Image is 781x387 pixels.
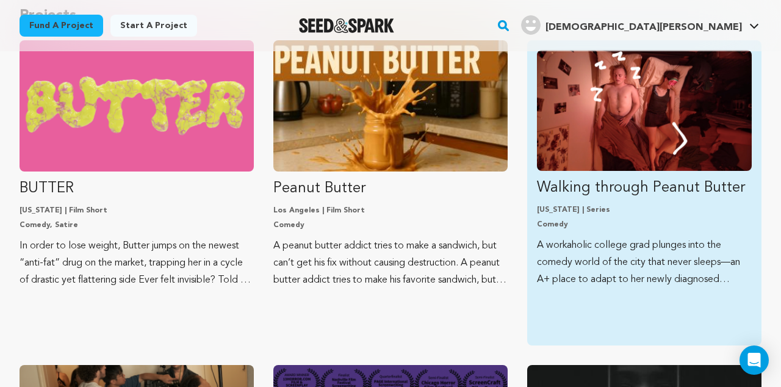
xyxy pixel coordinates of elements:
span: [DEMOGRAPHIC_DATA][PERSON_NAME] [545,23,742,32]
a: Start a project [110,15,197,37]
p: A workaholic college grad plunges into the comedy world of the city that never sleeps—an A+ place... [537,237,752,288]
a: Fund Walking through Peanut Butter [537,50,752,288]
p: Walking through Peanut Butter [537,178,752,198]
a: Fund BUTTER [20,40,254,289]
p: Comedy [537,220,752,230]
p: Comedy, Satire [20,220,254,230]
p: Los Angeles | Film Short [273,206,508,215]
p: Peanut Butter [273,179,508,198]
div: Kristen O.'s Profile [521,15,742,35]
a: Kristen O.'s Profile [519,13,761,35]
p: [US_STATE] | Film Short [20,206,254,215]
div: Open Intercom Messenger [740,345,769,375]
a: Seed&Spark Homepage [299,18,395,33]
img: Seed&Spark Logo Dark Mode [299,18,395,33]
a: Fund a project [20,15,103,37]
p: In order to lose weight, Butter jumps on the newest “anti-fat” drug on the market, trapping her i... [20,237,254,289]
a: Fund Peanut Butter [273,40,508,289]
span: Kristen O.'s Profile [519,13,761,38]
p: BUTTER [20,179,254,198]
p: Comedy [273,220,508,230]
p: A peanut butter addict tries to make a sandwich, but can’t get his fix without causing destructio... [273,237,508,289]
img: user.png [521,15,541,35]
p: [US_STATE] | Series [537,205,752,215]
